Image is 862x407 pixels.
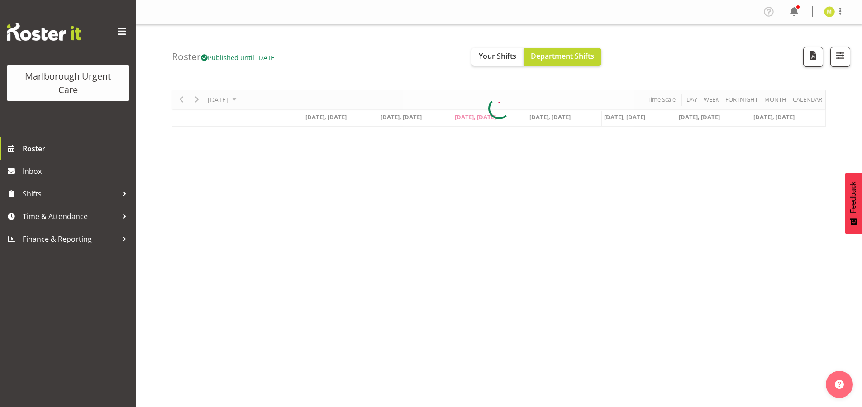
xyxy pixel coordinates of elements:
[16,70,120,97] div: Marlborough Urgent Care
[23,187,118,201] span: Shifts
[471,48,524,66] button: Your Shifts
[201,53,277,62] span: Published until [DATE]
[531,51,594,61] span: Department Shifts
[824,6,835,17] img: margie-vuto11841.jpg
[830,47,850,67] button: Filter Shifts
[803,47,823,67] button: Download a PDF of the roster according to the set date range.
[172,90,826,127] div: Timeline Week of October 8, 2025
[23,210,118,223] span: Time & Attendance
[7,23,81,41] img: Rosterit website logo
[479,51,516,61] span: Your Shifts
[524,48,601,66] button: Department Shifts
[845,173,862,234] button: Feedback - Show survey
[23,142,131,155] span: Roster
[23,164,131,178] span: Inbox
[835,380,844,389] img: help-xxl-2.png
[23,232,118,246] span: Finance & Reporting
[172,51,277,62] h4: Roster
[849,182,857,213] span: Feedback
